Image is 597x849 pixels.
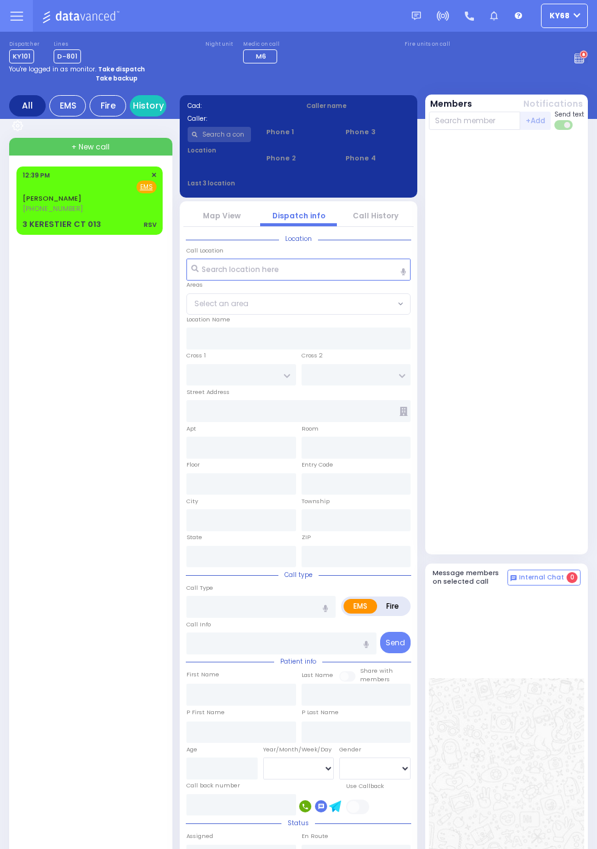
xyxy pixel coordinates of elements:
[9,65,96,74] span: You're logged in as monitor.
[188,114,291,123] label: Caller:
[302,460,333,469] label: Entry Code
[302,497,330,506] label: Township
[188,146,252,155] label: Location
[42,9,123,24] img: Logo
[510,575,517,581] img: comment-alt.png
[186,424,196,433] label: Apt
[186,745,197,754] label: Age
[345,153,409,163] span: Phone 4
[266,153,330,163] span: Phone 2
[339,745,361,754] label: Gender
[360,667,393,675] small: Share with
[281,819,315,828] span: Status
[54,49,81,63] span: D-801
[186,281,203,289] label: Areas
[404,41,450,48] label: Fire units on call
[188,101,291,110] label: Cad:
[71,141,110,152] span: + New call
[345,127,409,137] span: Phone 3
[302,533,311,542] label: ZIP
[302,832,328,840] label: En Route
[186,315,230,324] label: Location Name
[98,65,145,74] strong: Take dispatch
[151,170,157,181] span: ✕
[302,671,333,679] label: Last Name
[243,41,281,48] label: Medic on call
[49,95,86,116] div: EMS
[272,210,325,221] a: Dispatch info
[430,98,472,110] button: Members
[9,49,34,63] span: KY101
[412,12,421,21] img: message.svg
[360,675,390,683] span: members
[186,670,219,679] label: First Name
[23,193,82,203] a: [PERSON_NAME]
[144,220,157,229] div: RSV
[278,570,319,579] span: Call type
[186,388,230,396] label: Street Address
[186,259,411,281] input: Search location here
[256,51,266,61] span: M6
[186,620,211,629] label: Call Info
[541,4,588,28] button: ky68
[400,407,408,416] span: Other building occupants
[203,210,241,221] a: Map View
[302,708,339,717] label: P Last Name
[90,95,126,116] div: Fire
[433,569,508,585] h5: Message members on selected call
[567,572,578,583] span: 0
[9,95,46,116] div: All
[346,782,384,790] label: Use Callback
[507,570,581,586] button: Internal Chat 0
[186,246,224,255] label: Call Location
[523,98,583,110] button: Notifications
[376,599,409,614] label: Fire
[188,127,252,142] input: Search a contact
[266,127,330,137] span: Phone 1
[186,584,213,592] label: Call Type
[302,351,323,360] label: Cross 2
[302,424,319,433] label: Room
[205,41,233,48] label: Night unit
[130,95,166,116] a: History
[23,204,83,213] span: [PHONE_NUMBER]
[263,745,334,754] div: Year/Month/Week/Day
[279,234,318,243] span: Location
[186,460,200,469] label: Floor
[429,112,521,130] input: Search member
[186,497,198,506] label: City
[23,171,50,180] span: 12:39 PM
[353,210,398,221] a: Call History
[274,657,322,666] span: Patient info
[549,10,570,21] span: ky68
[9,41,40,48] label: Dispatcher
[188,179,299,188] label: Last 3 location
[186,533,202,542] label: State
[186,351,206,360] label: Cross 1
[306,101,410,110] label: Caller name
[554,119,574,131] label: Turn off text
[23,218,101,231] div: 3 KERESTIER CT 013
[380,632,411,653] button: Send
[194,298,249,309] span: Select an area
[96,74,138,83] strong: Take backup
[554,110,584,119] span: Send text
[186,832,213,840] label: Assigned
[519,573,564,582] span: Internal Chat
[344,599,377,614] label: EMS
[186,781,240,790] label: Call back number
[54,41,81,48] label: Lines
[140,182,153,192] u: EMS
[186,708,225,717] label: P First Name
